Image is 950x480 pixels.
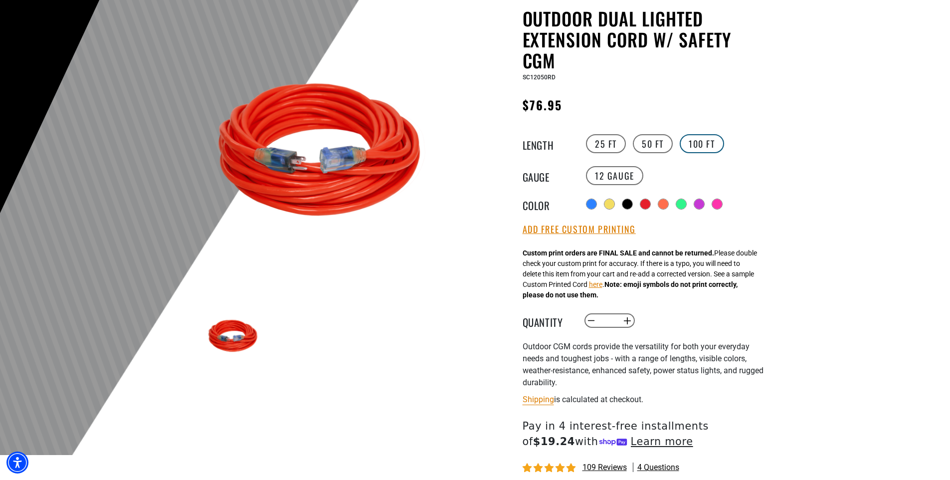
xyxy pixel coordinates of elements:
span: $76.95 [523,96,562,114]
legend: Gauge [523,169,572,182]
span: SC12050RD [523,74,556,81]
strong: Note: emoji symbols do not print correctly, please do not use them. [523,280,738,299]
legend: Length [523,137,572,150]
label: 100 FT [680,134,724,153]
div: Please double check your custom print for accuracy. If there is a typo, you will need to delete t... [523,248,757,300]
img: Red [205,308,263,366]
button: here [589,279,602,290]
img: Red [205,33,446,274]
label: Quantity [523,314,572,327]
button: Add Free Custom Printing [523,224,636,235]
label: 25 FT [586,134,626,153]
span: 109 reviews [582,463,627,472]
div: is calculated at checkout. [523,393,767,406]
label: 50 FT [633,134,673,153]
div: Accessibility Menu [6,452,28,474]
span: 4 questions [637,462,679,473]
span: Outdoor CGM cords provide the versatility for both your everyday needs and toughest jobs - with a... [523,342,763,387]
legend: Color [523,198,572,211]
strong: Custom print orders are FINAL SALE and cannot be returned. [523,249,714,257]
a: Shipping [523,395,554,404]
span: 4.82 stars [523,464,577,473]
label: 12 Gauge [586,166,643,185]
h1: Outdoor Dual Lighted Extension Cord w/ Safety CGM [523,8,767,71]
